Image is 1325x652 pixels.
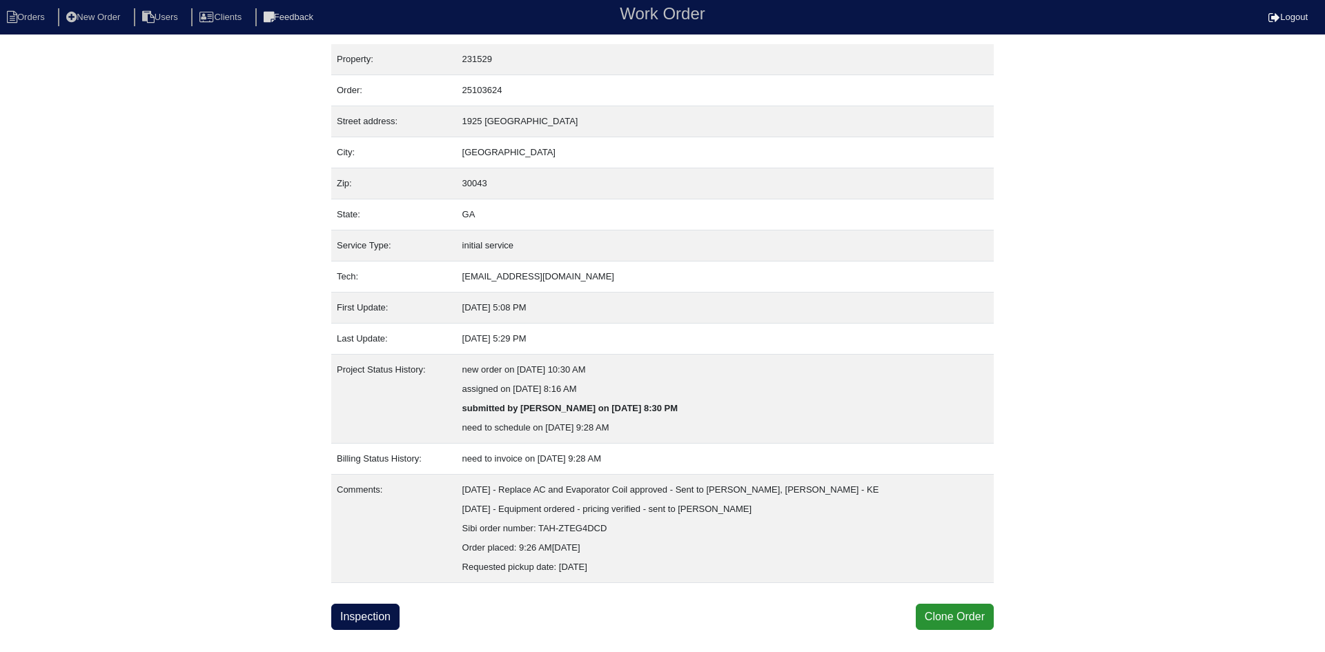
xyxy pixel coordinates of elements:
[331,604,400,630] a: Inspection
[457,475,994,583] td: [DATE] - Replace AC and Evaporator Coil approved - Sent to [PERSON_NAME], [PERSON_NAME] - KE [DAT...
[331,137,457,168] td: City:
[457,230,994,261] td: initial service
[462,418,988,437] div: need to schedule on [DATE] 9:28 AM
[331,324,457,355] td: Last Update:
[462,449,988,468] div: need to invoice on [DATE] 9:28 AM
[457,44,994,75] td: 231529
[916,604,994,630] button: Clone Order
[58,8,131,27] li: New Order
[457,75,994,106] td: 25103624
[331,444,457,475] td: Billing Status History:
[331,293,457,324] td: First Update:
[331,230,457,261] td: Service Type:
[134,8,189,27] li: Users
[457,324,994,355] td: [DATE] 5:29 PM
[331,199,457,230] td: State:
[457,168,994,199] td: 30043
[134,12,189,22] a: Users
[462,379,988,399] div: assigned on [DATE] 8:16 AM
[191,12,253,22] a: Clients
[457,261,994,293] td: [EMAIL_ADDRESS][DOMAIN_NAME]
[462,360,988,379] div: new order on [DATE] 10:30 AM
[331,75,457,106] td: Order:
[331,355,457,444] td: Project Status History:
[457,199,994,230] td: GA
[58,12,131,22] a: New Order
[1268,12,1308,22] a: Logout
[255,8,324,27] li: Feedback
[331,168,457,199] td: Zip:
[331,261,457,293] td: Tech:
[457,137,994,168] td: [GEOGRAPHIC_DATA]
[331,475,457,583] td: Comments:
[331,106,457,137] td: Street address:
[331,44,457,75] td: Property:
[191,8,253,27] li: Clients
[457,293,994,324] td: [DATE] 5:08 PM
[462,399,988,418] div: submitted by [PERSON_NAME] on [DATE] 8:30 PM
[457,106,994,137] td: 1925 [GEOGRAPHIC_DATA]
